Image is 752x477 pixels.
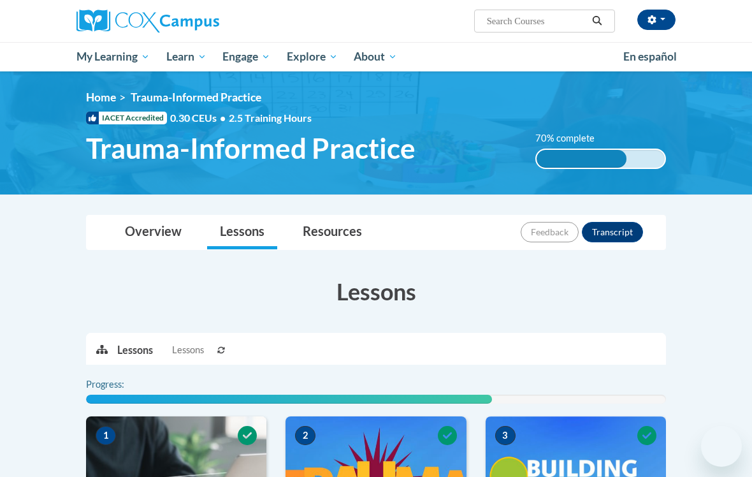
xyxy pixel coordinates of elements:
[96,426,116,445] span: 1
[290,216,375,249] a: Resources
[112,216,194,249] a: Overview
[495,426,516,445] span: 3
[86,378,159,392] label: Progress:
[287,49,338,64] span: Explore
[86,131,416,165] span: Trauma-Informed Practice
[117,343,153,357] p: Lessons
[172,343,204,357] span: Lessons
[486,13,588,29] input: Search Courses
[158,42,215,71] a: Learn
[295,426,315,445] span: 2
[214,42,278,71] a: Engage
[521,222,579,242] button: Feedback
[537,150,626,168] div: 70% complete
[207,216,277,249] a: Lessons
[220,112,226,124] span: •
[535,131,609,145] label: 70% complete
[76,10,263,33] a: Cox Campus
[701,426,742,467] iframe: Button to launch messaging window
[86,275,666,307] h3: Lessons
[623,50,677,63] span: En español
[346,42,406,71] a: About
[637,10,676,30] button: Account Settings
[229,112,312,124] span: 2.5 Training Hours
[615,43,685,70] a: En español
[354,49,397,64] span: About
[170,111,229,125] span: 0.30 CEUs
[131,91,261,104] span: Trauma-Informed Practice
[86,91,116,104] a: Home
[278,42,346,71] a: Explore
[68,42,158,71] a: My Learning
[582,222,643,242] button: Transcript
[76,49,150,64] span: My Learning
[67,42,685,71] div: Main menu
[588,13,607,29] button: Search
[222,49,270,64] span: Engage
[76,10,219,33] img: Cox Campus
[86,112,167,124] span: IACET Accredited
[166,49,206,64] span: Learn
